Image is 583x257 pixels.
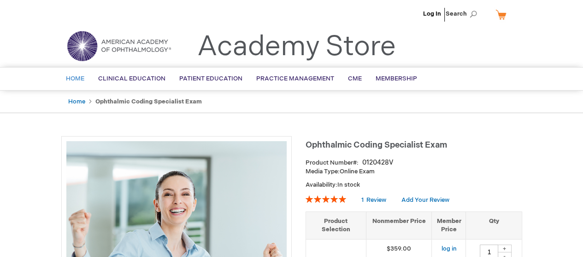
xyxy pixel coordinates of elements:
span: Patient Education [179,75,242,82]
th: Member Price [432,211,466,239]
span: In stock [337,181,360,188]
a: Add Your Review [401,196,449,204]
div: + [498,245,512,252]
span: Review [366,196,386,204]
span: Membership [376,75,417,82]
strong: Product Number [306,159,359,166]
a: Log In [423,10,441,17]
div: 0120428V [362,158,393,167]
p: Availability: [306,181,522,189]
p: Online Exam [306,167,522,176]
span: Home [66,75,84,82]
a: log in [441,245,456,252]
strong: Media Type: [306,168,340,175]
strong: Ophthalmic Coding Specialist Exam [95,98,202,105]
span: Ophthalmic Coding Specialist Exam [306,140,447,150]
div: 100% [306,195,346,203]
th: Qty [466,211,522,239]
th: Nonmember Price [366,211,432,239]
span: CME [348,75,362,82]
span: Practice Management [256,75,334,82]
span: Search [446,5,481,23]
th: Product Selection [306,211,366,239]
a: Home [68,98,85,105]
span: Clinical Education [98,75,165,82]
a: 1 Review [361,196,388,204]
span: 1 [361,196,364,204]
a: Academy Store [197,30,396,63]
